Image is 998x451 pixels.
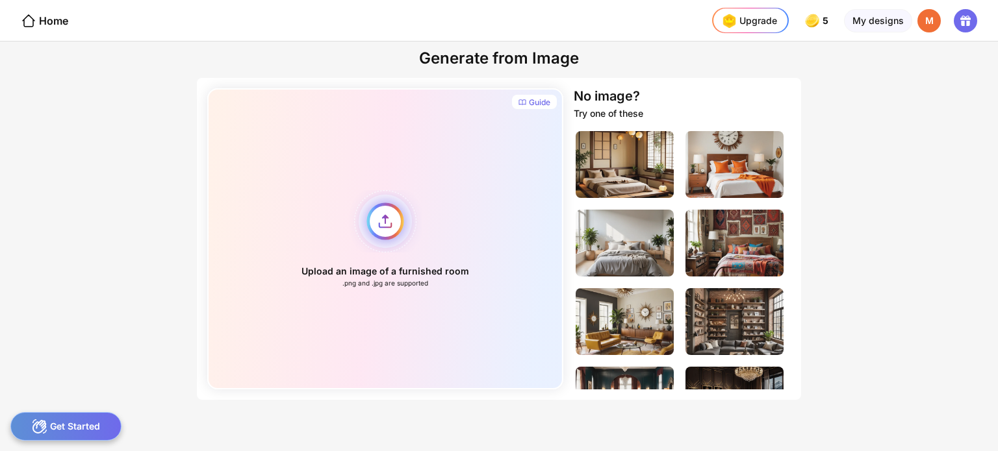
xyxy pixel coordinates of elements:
div: M [917,9,941,32]
div: Try one of these [574,108,643,119]
img: bedroomImage2.jpg [685,131,784,198]
img: livingRoomImage1.jpg [576,288,674,355]
img: bedroomImage4.jpg [685,210,784,276]
div: Generate from Image [419,49,579,67]
div: Guide [529,97,550,108]
img: bedroomImage1.jpg [576,131,674,198]
div: Get Started [10,412,122,441]
div: No image? [574,88,640,104]
img: livingRoomImage3.jpg [576,367,674,433]
img: livingRoomImage4.jpg [685,367,784,433]
div: Home [21,13,68,29]
img: bedroomImage3.jpg [576,210,674,276]
img: livingRoomImage2.jpg [685,288,784,355]
div: Upgrade [719,10,777,31]
div: My designs [844,9,912,32]
span: 5 [823,16,831,26]
img: upgrade-nav-btn-icon.gif [719,10,739,31]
